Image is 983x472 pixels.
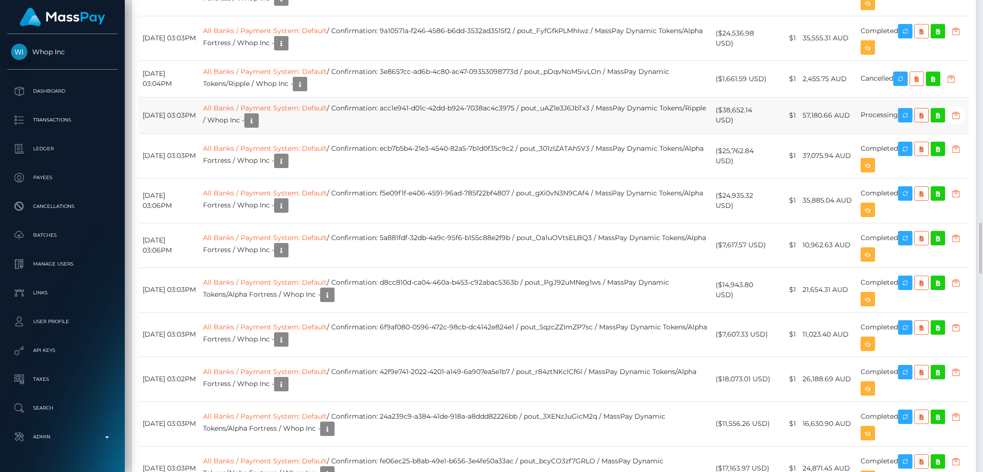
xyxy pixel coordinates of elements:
[857,61,969,97] td: Cancelled
[799,133,857,178] td: 37,075.94 AUD
[712,178,775,223] td: ($24,935.32 USD)
[712,401,775,446] td: ($11,556.26 USD)
[857,312,969,357] td: Completed
[139,133,200,178] td: [DATE] 03:03PM
[203,189,327,197] a: All Banks / Payment System: Default
[200,61,712,97] td: / Confirmation: 3e8657cc-ad6b-4c80-ac47-09353098773d / pout_pDqvNoM5ivLOn / MassPay Dynamic Token...
[799,178,857,223] td: 35,885.04 AUD
[11,84,114,98] p: Dashboard
[200,312,712,357] td: / Confirmation: 6f9af080-0596-472c-98cb-dc4142e824e1 / pout_5qzcZZImZP7sc / MassPay Dynamic Token...
[857,401,969,446] td: Completed
[200,267,712,312] td: / Confirmation: d8cc810d-ca04-460a-b453-c92abac5363b / pout_PgJ92uMNeg1ws / MassPay Dynamic Token...
[857,357,969,401] td: Completed
[857,178,969,223] td: Completed
[11,315,114,329] p: User Profile
[799,61,857,97] td: 2,455.75 AUD
[11,286,114,300] p: Links
[203,457,327,465] a: All Banks / Payment System: Default
[799,223,857,267] td: 10,962.63 AUD
[203,412,327,421] a: All Banks / Payment System: Default
[857,223,969,267] td: Completed
[139,178,200,223] td: [DATE] 03:06PM
[7,194,118,218] a: Cancellations
[11,199,114,214] p: Cancellations
[775,312,799,357] td: $1
[857,267,969,312] td: Completed
[139,357,200,401] td: [DATE] 03:02PM
[11,372,114,387] p: Taxes
[200,97,712,133] td: / Confirmation: acc1e941-d01c-42dd-b924-7038ac4c3975 / pout_uAZ1e3J6JbTx3 / MassPay Dynamic Token...
[775,178,799,223] td: $1
[775,357,799,401] td: $1
[139,223,200,267] td: [DATE] 03:06PM
[7,367,118,391] a: Taxes
[11,228,114,242] p: Batches
[775,97,799,133] td: $1
[203,67,327,76] a: All Banks / Payment System: Default
[11,170,114,185] p: Payees
[139,312,200,357] td: [DATE] 03:03PM
[712,133,775,178] td: ($25,762.84 USD)
[7,108,118,132] a: Transactions
[799,357,857,401] td: 26,188.69 AUD
[799,97,857,133] td: 57,180.66 AUD
[7,425,118,449] a: Admin
[203,323,327,331] a: All Banks / Payment System: Default
[139,97,200,133] td: [DATE] 03:03PM
[11,44,27,60] img: Whop Inc
[200,178,712,223] td: / Confirmation: f5e09f1f-e406-4591-96ad-785f22bf4807 / pout_gXi0vN3N9CAf4 / MassPay Dynamic Token...
[7,252,118,276] a: Manage Users
[139,61,200,97] td: [DATE] 03:04PM
[7,166,118,190] a: Payees
[799,401,857,446] td: 16,630.90 AUD
[775,401,799,446] td: $1
[7,137,118,161] a: Ledger
[139,267,200,312] td: [DATE] 03:03PM
[712,16,775,61] td: ($24,536.98 USD)
[11,430,114,444] p: Admin
[775,133,799,178] td: $1
[857,16,969,61] td: Completed
[11,142,114,156] p: Ledger
[139,401,200,446] td: [DATE] 03:03PM
[203,367,327,376] a: All Banks / Payment System: Default
[7,396,118,420] a: Search
[200,16,712,61] td: / Confirmation: 9a10571a-f246-4586-b6dd-3532ad3515f2 / pout_FyfGfkPLMhIwz / MassPay Dynamic Token...
[200,133,712,178] td: / Confirmation: ecb7b5b4-21e3-4540-82a5-7b1d0f35c9c2 / pout_301zIZATAh5V3 / MassPay Dynamic Token...
[712,223,775,267] td: ($7,617.57 USD)
[7,48,118,56] span: Whop Inc
[775,223,799,267] td: $1
[200,401,712,446] td: / Confirmation: 24a239c9-a384-41de-918a-a8ddd82226bb / pout_3XENzJuGicM2q / MassPay Dynamic Token...
[7,223,118,247] a: Batches
[7,79,118,103] a: Dashboard
[712,267,775,312] td: ($14,943.80 USD)
[775,61,799,97] td: $1
[11,257,114,271] p: Manage Users
[857,133,969,178] td: Completed
[712,312,775,357] td: ($7,607.33 USD)
[857,97,969,133] td: Processing
[775,16,799,61] td: $1
[203,26,327,35] a: All Banks / Payment System: Default
[7,339,118,363] a: API Keys
[203,144,327,153] a: All Banks / Payment System: Default
[11,343,114,358] p: API Keys
[712,97,775,133] td: ($38,652.14 USD)
[203,278,327,287] a: All Banks / Payment System: Default
[200,357,712,401] td: / Confirmation: 42f9e741-2022-4201-a149-6a907ea5e1b7 / pout_r84ztNKclCf6l / MassPay Dynamic Token...
[799,16,857,61] td: 35,555.31 AUD
[775,267,799,312] td: $1
[799,267,857,312] td: 21,654.31 AUD
[203,104,327,112] a: All Banks / Payment System: Default
[203,233,327,242] a: All Banks / Payment System: Default
[11,401,114,415] p: Search
[7,281,118,305] a: Links
[20,8,105,26] img: MassPay Logo
[200,223,712,267] td: / Confirmation: 5a881fdf-32db-4a9c-95f6-b155c88e2f9b / pout_Oa1uOVtsELBQ3 / MassPay Dynamic Token...
[799,312,857,357] td: 11,023.40 AUD
[712,357,775,401] td: ($18,073.01 USD)
[712,61,775,97] td: ($1,661.59 USD)
[11,113,114,127] p: Transactions
[7,310,118,334] a: User Profile
[139,16,200,61] td: [DATE] 03:03PM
